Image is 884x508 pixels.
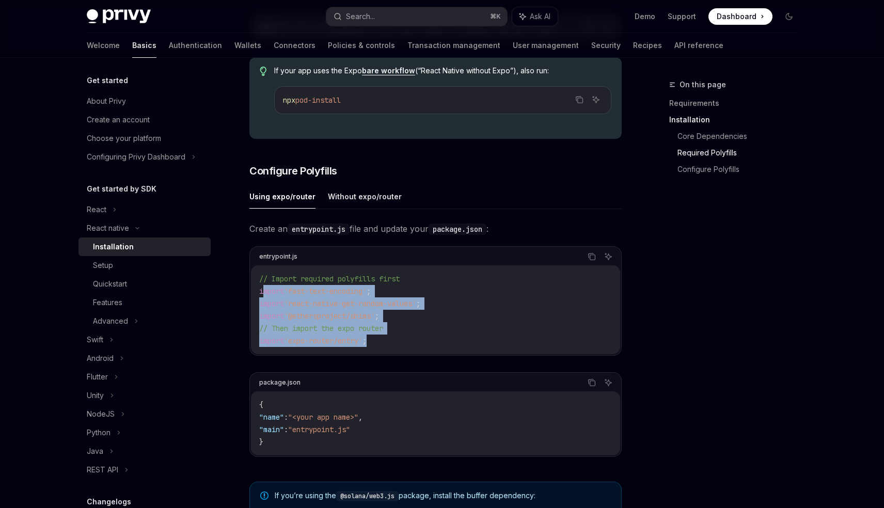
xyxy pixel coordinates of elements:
[132,33,156,58] a: Basics
[78,293,211,312] a: Features
[288,412,358,422] span: "<your app name>"
[87,95,126,107] div: About Privy
[78,129,211,148] a: Choose your platform
[275,490,611,501] span: If you’re using the package, install the buffer dependency:
[87,334,103,346] div: Swift
[602,250,615,263] button: Ask AI
[78,256,211,275] a: Setup
[259,376,301,389] div: package.json
[274,66,611,76] span: If your app uses the Expo (“React Native without Expo”), also run:
[78,275,211,293] a: Quickstart
[781,8,797,25] button: Toggle dark mode
[677,161,806,178] a: Configure Polyfills
[669,95,806,112] a: Requirements
[326,7,507,26] button: Search...⌘K
[87,132,161,145] div: Choose your platform
[346,10,375,23] div: Search...
[490,12,501,21] span: ⌘ K
[573,93,586,106] button: Copy the contents from the code block
[284,299,416,308] span: 'react-native-get-random-values'
[585,376,598,389] button: Copy the contents from the code block
[78,92,211,110] a: About Privy
[260,491,269,500] svg: Note
[259,412,284,422] span: "name"
[674,33,723,58] a: API reference
[284,425,288,434] span: :
[284,336,362,345] span: 'expo-router/entry'
[295,96,341,105] span: pod-install
[288,224,350,235] code: entrypoint.js
[87,222,129,234] div: React native
[93,278,127,290] div: Quickstart
[669,112,806,128] a: Installation
[283,96,295,105] span: npx
[260,67,267,76] svg: Tip
[362,336,367,345] span: ;
[429,224,486,235] code: package.json
[336,491,399,501] code: @solana/web3.js
[87,426,110,439] div: Python
[717,11,756,22] span: Dashboard
[234,33,261,58] a: Wallets
[358,412,362,422] span: ,
[87,464,118,476] div: REST API
[259,324,383,333] span: // Then import the expo router
[288,425,350,434] span: "entrypoint.js"
[87,352,114,364] div: Android
[259,400,263,409] span: {
[249,164,337,178] span: Configure Polyfills
[169,33,222,58] a: Authentication
[87,74,128,87] h5: Get started
[87,151,185,163] div: Configuring Privy Dashboard
[78,110,211,129] a: Create an account
[635,11,655,22] a: Demo
[259,250,297,263] div: entrypoint.js
[259,311,284,321] span: import
[87,183,156,195] h5: Get started by SDK
[602,376,615,389] button: Ask AI
[93,315,128,327] div: Advanced
[87,9,151,24] img: dark logo
[259,287,284,296] span: import
[87,33,120,58] a: Welcome
[87,445,103,457] div: Java
[530,11,550,22] span: Ask AI
[513,33,579,58] a: User management
[328,184,402,209] button: Without expo/router
[284,287,367,296] span: 'fast-text-encoding'
[93,259,113,272] div: Setup
[512,7,558,26] button: Ask AI
[680,78,726,91] span: On this page
[633,33,662,58] a: Recipes
[284,412,288,422] span: :
[591,33,621,58] a: Security
[367,287,371,296] span: ;
[677,145,806,161] a: Required Polyfills
[677,128,806,145] a: Core Dependencies
[249,221,622,236] span: Create an file and update your :
[259,336,284,345] span: import
[668,11,696,22] a: Support
[259,274,400,283] span: // Import required polyfills first
[87,408,115,420] div: NodeJS
[259,299,284,308] span: import
[78,237,211,256] a: Installation
[93,296,122,309] div: Features
[87,114,150,126] div: Create an account
[87,203,106,216] div: React
[375,311,379,321] span: ;
[93,241,134,253] div: Installation
[259,437,263,447] span: }
[87,496,131,508] h5: Changelogs
[589,93,603,106] button: Ask AI
[416,299,420,308] span: ;
[362,66,415,75] a: bare workflow
[87,371,108,383] div: Flutter
[87,389,104,402] div: Unity
[249,184,315,209] button: Using expo/router
[585,250,598,263] button: Copy the contents from the code block
[328,33,395,58] a: Policies & controls
[259,425,284,434] span: "main"
[407,33,500,58] a: Transaction management
[274,33,315,58] a: Connectors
